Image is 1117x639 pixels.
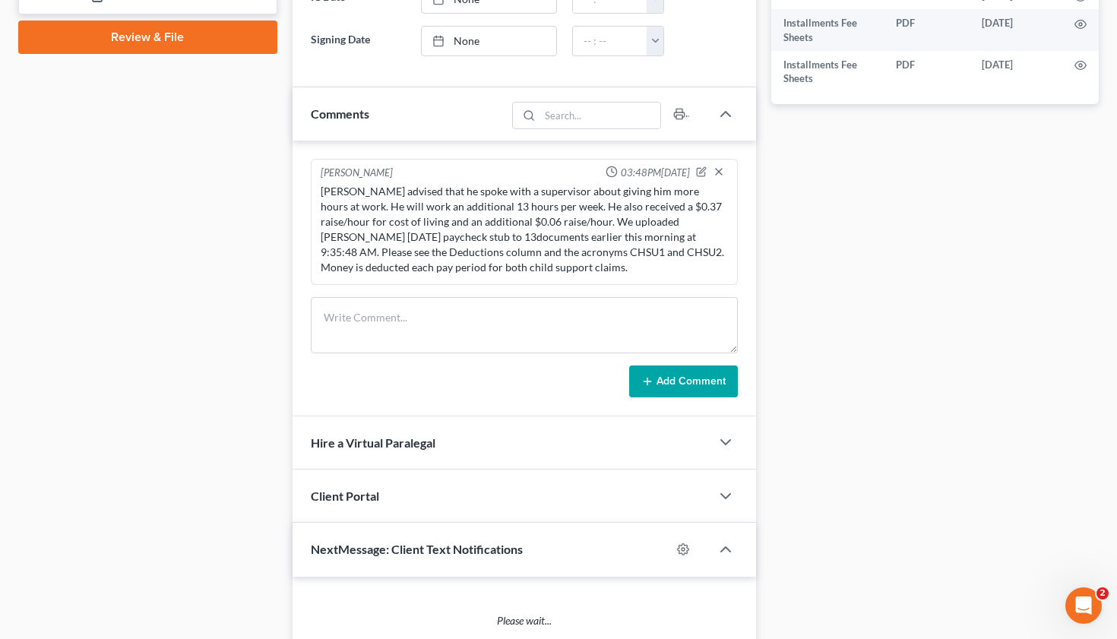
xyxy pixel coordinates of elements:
[321,184,729,275] div: [PERSON_NAME] advised that he spoke with a supervisor about giving him more hours at work. He wil...
[771,51,884,93] td: Installments Fee Sheets
[311,435,435,450] span: Hire a Virtual Paralegal
[540,103,661,128] input: Search...
[293,613,757,628] p: Please wait...
[1065,587,1102,624] iframe: Intercom live chat
[970,9,1062,51] td: [DATE]
[18,21,277,54] a: Review & File
[884,51,970,93] td: PDF
[311,489,379,503] span: Client Portal
[771,9,884,51] td: Installments Fee Sheets
[573,27,647,55] input: -- : --
[321,166,393,181] div: [PERSON_NAME]
[621,166,690,180] span: 03:48PM[DATE]
[303,26,414,56] label: Signing Date
[422,27,555,55] a: None
[1096,587,1109,599] span: 2
[884,9,970,51] td: PDF
[970,51,1062,93] td: [DATE]
[629,365,738,397] button: Add Comment
[311,106,369,121] span: Comments
[311,542,523,556] span: NextMessage: Client Text Notifications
